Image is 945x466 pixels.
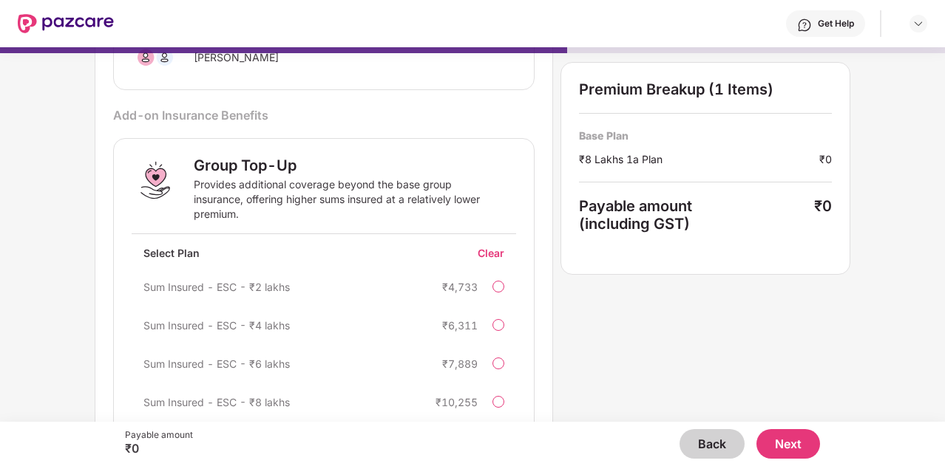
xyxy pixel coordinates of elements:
img: svg+xml;base64,PHN2ZyBpZD0iRHJvcGRvd24tMzJ4MzIiIHhtbG5zPSJodHRwOi8vd3d3LnczLm9yZy8yMDAwL3N2ZyIgd2... [912,18,924,30]
img: New Pazcare Logo [18,14,114,33]
div: Premium Breakup (1 Items) [579,80,832,98]
img: svg+xml;base64,PHN2ZyBpZD0iSGVscC0zMngzMiIgeG1sbnM9Imh0dHA6Ly93d3cudzMub3JnLzIwMDAvc3ZnIiB3aWR0aD... [797,18,812,32]
div: [PERSON_NAME] [194,50,472,65]
div: Base Plan [579,129,832,143]
span: Sum Insured - ESC - ₹4 lakhs [143,319,290,332]
span: (including GST) [579,215,690,233]
div: Add-on Insurance Benefits [113,108,535,123]
div: Group Top-Up [194,157,516,174]
button: Back [680,429,745,459]
div: ₹0 [814,197,832,233]
div: Get Help [818,18,854,30]
div: ₹10,255 [436,396,478,408]
div: Select Plan [132,246,211,272]
div: ₹8 Lakhs 1a Plan [579,151,819,167]
div: ₹0 [125,441,193,456]
div: Payable amount [125,429,193,441]
span: Sum Insured - ESC - ₹2 lakhs [143,281,290,293]
span: Sum Insured - ESC - ₹8 lakhs [143,396,290,408]
button: Next [756,429,820,459]
img: Group Top-Up [132,157,179,204]
div: ₹0 [819,151,832,167]
div: Provides additional coverage beyond the base group insurance, offering higher sums insured at a r... [194,177,487,222]
div: ₹4,733 [442,281,478,293]
div: ₹7,889 [442,357,478,370]
div: ₹6,311 [442,319,478,332]
div: Clear [478,246,516,260]
span: Sum Insured - ESC - ₹6 lakhs [143,357,290,370]
div: Payable amount [579,197,814,233]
